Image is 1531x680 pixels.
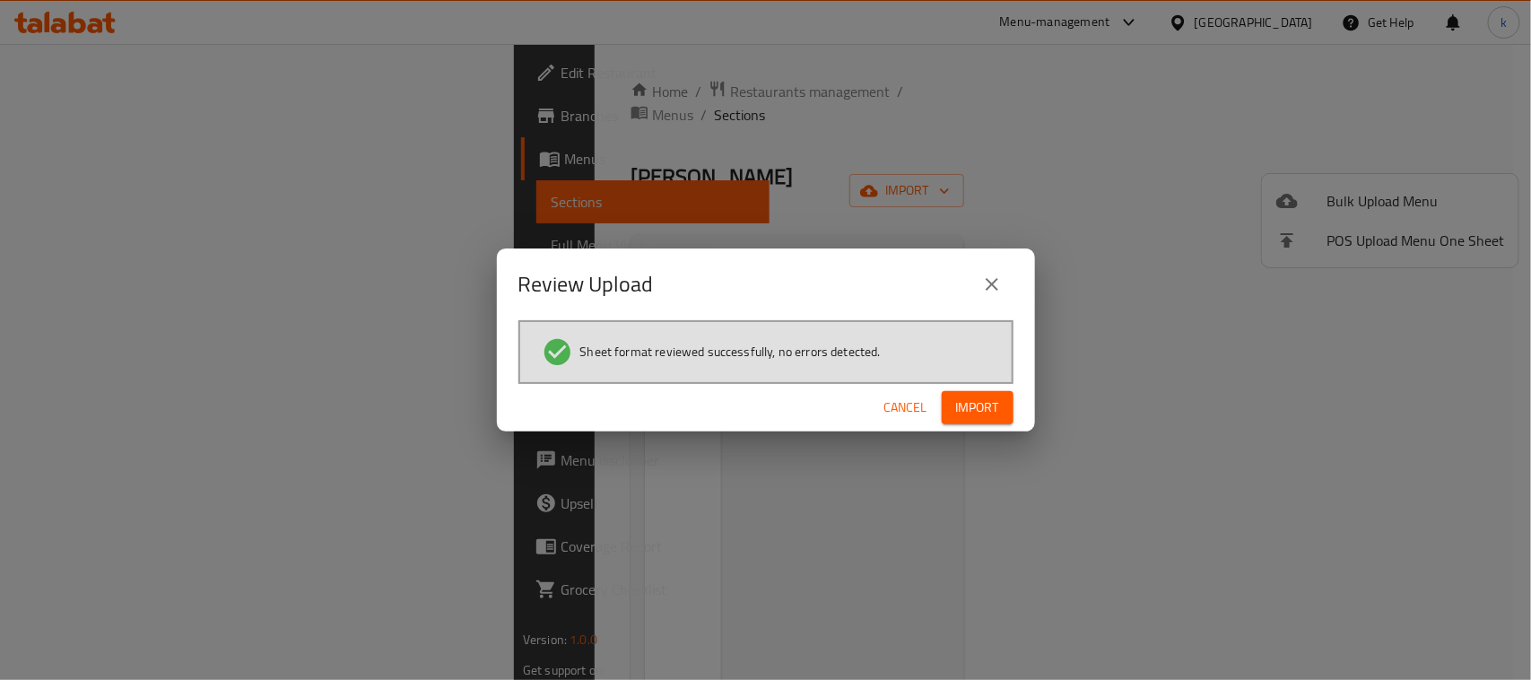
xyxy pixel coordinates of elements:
[518,270,654,299] h2: Review Upload
[877,391,935,424] button: Cancel
[884,397,927,419] span: Cancel
[580,343,881,361] span: Sheet format reviewed successfully, no errors detected.
[970,263,1013,306] button: close
[956,397,999,419] span: Import
[942,391,1013,424] button: Import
